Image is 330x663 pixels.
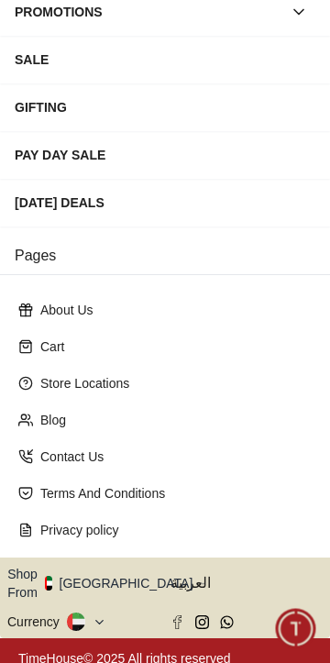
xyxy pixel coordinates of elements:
[195,615,209,629] a: Instagram
[40,374,304,392] p: Store Locations
[15,186,315,219] div: [DATE] DEALS
[15,91,315,124] div: GIFTING
[7,565,206,602] button: Shop From[GEOGRAPHIC_DATA]
[15,43,315,76] div: SALE
[45,576,52,591] img: United Arab Emirates
[170,572,323,594] span: العربية
[40,411,304,429] p: Blog
[170,615,184,629] a: Facebook
[276,609,316,649] div: Chat Widget
[40,337,304,356] p: Cart
[7,613,67,631] div: Currency
[170,565,323,602] button: العربية
[40,448,304,466] p: Contact Us
[15,138,315,171] div: PAY DAY SALE
[220,615,234,629] a: Whatsapp
[40,521,304,539] p: Privacy policy
[40,484,304,503] p: Terms And Conditions
[40,301,304,319] p: About Us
